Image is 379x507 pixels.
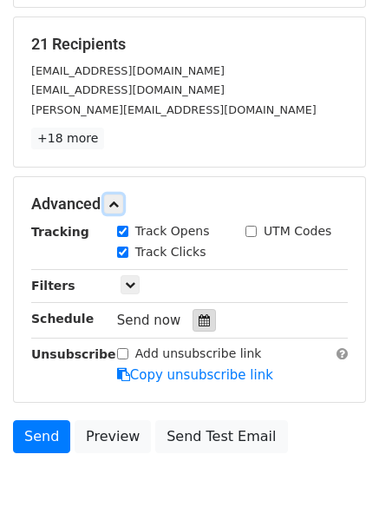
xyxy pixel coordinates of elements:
strong: Schedule [31,312,94,326]
small: [PERSON_NAME][EMAIL_ADDRESS][DOMAIN_NAME] [31,103,317,116]
strong: Unsubscribe [31,347,116,361]
a: Send [13,420,70,453]
a: Send Test Email [155,420,287,453]
strong: Filters [31,279,75,293]
small: [EMAIL_ADDRESS][DOMAIN_NAME] [31,83,225,96]
a: Copy unsubscribe link [117,367,273,383]
h5: 21 Recipients [31,35,348,54]
label: Track Clicks [135,243,206,261]
a: Preview [75,420,151,453]
a: +18 more [31,128,104,149]
iframe: Chat Widget [292,424,379,507]
strong: Tracking [31,225,89,239]
label: Add unsubscribe link [135,345,262,363]
span: Send now [117,313,181,328]
label: Track Opens [135,222,210,240]
h5: Advanced [31,194,348,214]
label: UTM Codes [264,222,331,240]
small: [EMAIL_ADDRESS][DOMAIN_NAME] [31,64,225,77]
